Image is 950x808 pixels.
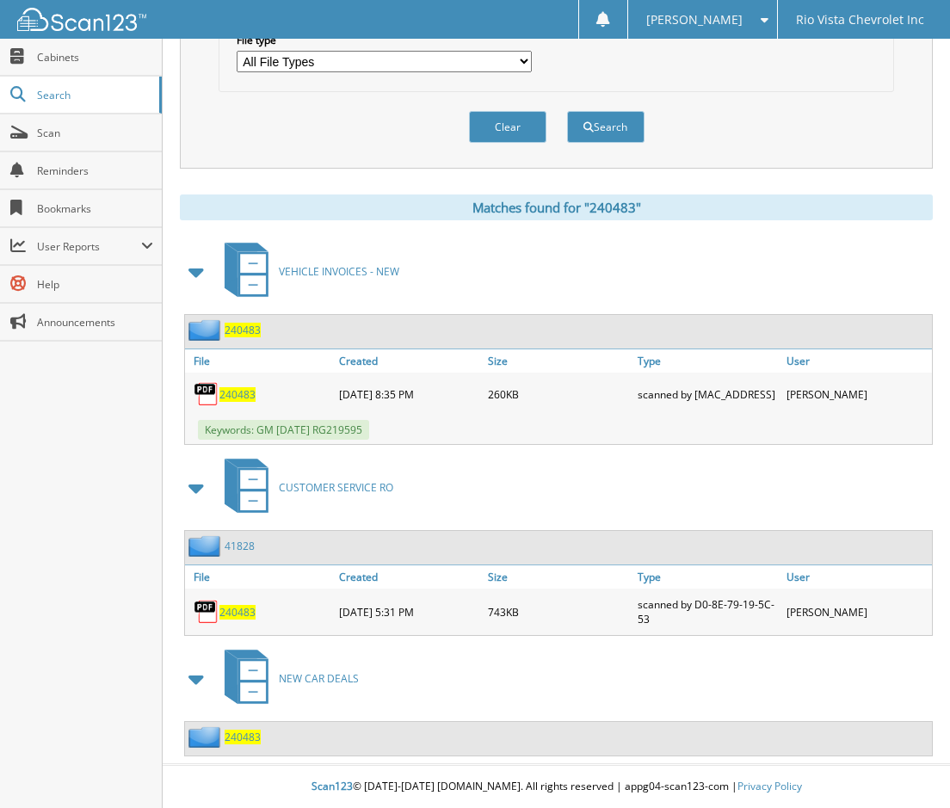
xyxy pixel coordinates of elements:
a: File [185,349,335,373]
img: folder2.png [188,535,225,557]
span: Help [37,277,153,292]
img: folder2.png [188,726,225,748]
div: scanned by D0-8E-79-19-5C-53 [633,593,783,631]
a: Size [484,565,633,589]
span: Scan123 [312,779,353,793]
a: User [782,565,932,589]
div: 743KB [484,593,633,631]
a: 240483 [219,387,256,402]
a: Created [335,349,484,373]
span: Bookmarks [37,201,153,216]
a: 41828 [225,539,255,553]
a: NEW CAR DEALS [214,645,359,712]
img: scan123-logo-white.svg [17,8,146,31]
div: Matches found for "240483" [180,194,933,220]
a: Size [484,349,633,373]
span: [PERSON_NAME] [646,15,743,25]
div: scanned by [MAC_ADDRESS] [633,377,783,411]
img: PDF.png [194,599,219,625]
span: Scan [37,126,153,140]
span: Reminders [37,163,153,178]
a: Type [633,349,783,373]
button: Clear [469,111,546,143]
a: User [782,349,932,373]
span: VEHICLE INVOICES - NEW [279,264,399,279]
a: 240483 [219,605,256,620]
div: 260KB [484,377,633,411]
div: © [DATE]-[DATE] [DOMAIN_NAME]. All rights reserved | appg04-scan123-com | [163,766,950,808]
span: Rio Vista Chevrolet Inc [796,15,924,25]
button: Search [567,111,645,143]
span: NEW CAR DEALS [279,671,359,686]
a: Created [335,565,484,589]
span: User Reports [37,239,141,254]
img: folder2.png [188,319,225,341]
iframe: Chat Widget [864,725,950,808]
a: VEHICLE INVOICES - NEW [214,237,399,305]
span: Announcements [37,315,153,330]
a: File [185,565,335,589]
a: Type [633,565,783,589]
label: File type [237,33,533,47]
a: 240483 [225,323,261,337]
span: CUSTOMER SERVICE RO [279,480,393,495]
div: [DATE] 5:31 PM [335,593,484,631]
img: PDF.png [194,381,219,407]
div: [PERSON_NAME] [782,593,932,631]
div: [PERSON_NAME] [782,377,932,411]
span: Cabinets [37,50,153,65]
span: Search [37,88,151,102]
a: 240483 [225,730,261,744]
a: CUSTOMER SERVICE RO [214,453,393,521]
div: [DATE] 8:35 PM [335,377,484,411]
span: Keywords: GM [DATE] RG219595 [198,420,369,440]
a: Privacy Policy [737,779,802,793]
